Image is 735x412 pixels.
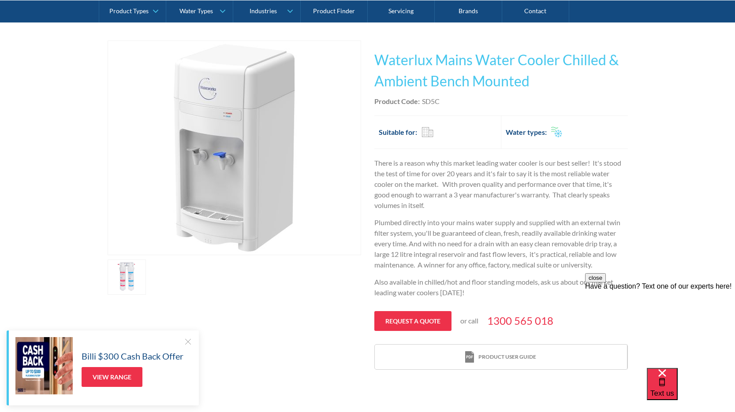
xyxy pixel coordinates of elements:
[15,337,73,394] img: Billi $300 Cash Back Offer
[422,96,440,107] div: SD5C
[374,49,628,92] h1: Waterlux Mains Water Cooler Chilled & Ambient Bench Mounted
[374,97,420,105] strong: Product Code:
[250,7,277,15] div: Industries
[379,127,417,137] h2: Suitable for:
[179,7,213,15] div: Water Types
[108,260,146,295] a: open lightbox
[647,368,735,412] iframe: podium webchat widget bubble
[374,311,451,331] a: Request a quote
[375,345,627,370] a: print iconProduct user guide
[82,349,183,363] h5: Billi $300 Cash Back Offer
[127,41,341,255] img: Waterlux Mains Water Cooler Chilled & Ambient Bench Mounted - SD5C
[374,158,628,211] p: There is a reason why this market leading water cooler is our best seller! It's stood the test of...
[487,313,553,329] a: 1300 565 018
[460,315,478,326] p: or call
[82,367,142,387] a: View Range
[506,127,547,137] h2: Water types:
[465,351,474,363] img: print icon
[374,277,628,298] p: Also available in chilled/hot and floor standing models, ask us about our market leading water co...
[374,217,628,270] p: Plumbed directly into your mains water supply and supplied with an external twin filter system, y...
[478,353,536,361] div: Product user guide
[585,273,735,379] iframe: podium webchat widget prompt
[109,7,149,15] div: Product Types
[108,41,361,255] a: open lightbox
